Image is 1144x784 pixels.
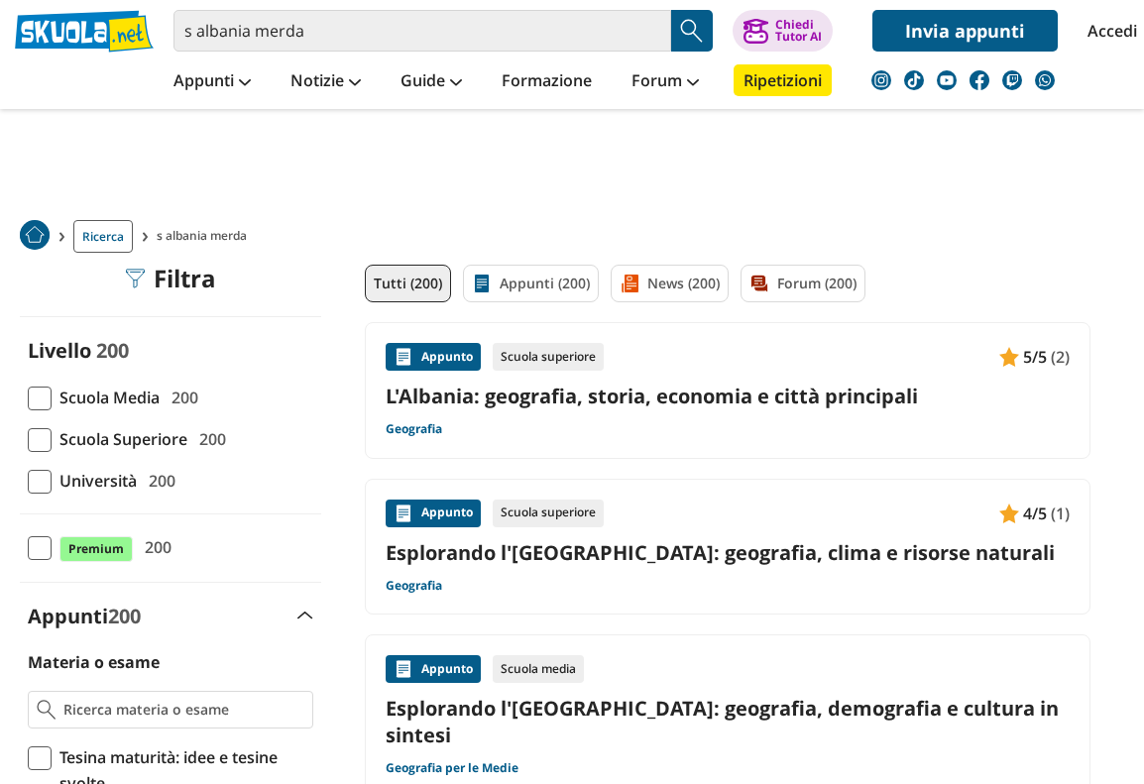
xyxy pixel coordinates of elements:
[394,659,413,679] img: Appunti contenuto
[1051,501,1070,526] span: (1)
[493,500,604,527] div: Scuola superiore
[126,269,146,288] img: Filtra filtri mobile
[286,64,366,100] a: Notizie
[1087,10,1129,52] a: Accedi
[386,655,481,683] div: Appunto
[169,64,256,100] a: Appunti
[493,343,604,371] div: Scuola superiore
[386,421,442,437] a: Geografia
[141,468,175,494] span: 200
[386,760,518,776] a: Geografia per le Medie
[620,274,639,293] img: News filtro contenuto
[164,385,198,410] span: 200
[999,504,1019,523] img: Appunti contenuto
[20,220,50,250] img: Home
[297,612,313,619] img: Apri e chiudi sezione
[871,70,891,90] img: instagram
[394,347,413,367] img: Appunti contenuto
[872,10,1058,52] a: Invia appunti
[37,700,56,720] img: Ricerca materia o esame
[493,655,584,683] div: Scuola media
[108,603,141,629] span: 200
[386,383,1070,409] a: L'Albania: geografia, storia, economia e città principali
[386,343,481,371] div: Appunto
[671,10,713,52] button: Search Button
[28,651,160,673] label: Materia o esame
[63,700,304,720] input: Ricerca materia o esame
[937,70,957,90] img: youtube
[1035,70,1055,90] img: WhatsApp
[1023,344,1047,370] span: 5/5
[386,578,442,594] a: Geografia
[472,274,492,293] img: Appunti filtro contenuto
[1051,344,1070,370] span: (2)
[611,265,729,302] a: News (200)
[396,64,467,100] a: Guide
[741,265,865,302] a: Forum (200)
[191,426,226,452] span: 200
[52,385,160,410] span: Scuola Media
[386,500,481,527] div: Appunto
[73,220,133,253] a: Ricerca
[1023,501,1047,526] span: 4/5
[28,603,141,629] label: Appunti
[96,337,129,364] span: 200
[20,220,50,253] a: Home
[627,64,704,100] a: Forum
[733,10,833,52] button: ChiediTutor AI
[126,265,216,292] div: Filtra
[52,468,137,494] span: Università
[497,64,597,100] a: Formazione
[394,504,413,523] img: Appunti contenuto
[59,536,133,562] span: Premium
[52,426,187,452] span: Scuola Superiore
[775,19,822,43] div: Chiedi Tutor AI
[970,70,989,90] img: facebook
[28,337,91,364] label: Livello
[173,10,671,52] input: Cerca appunti, riassunti o versioni
[463,265,599,302] a: Appunti (200)
[749,274,769,293] img: Forum filtro contenuto
[386,695,1070,748] a: Esplorando l'[GEOGRAPHIC_DATA]: geografia, demografia e cultura in sintesi
[677,16,707,46] img: Cerca appunti, riassunti o versioni
[734,64,832,96] a: Ripetizioni
[904,70,924,90] img: tiktok
[365,265,451,302] a: Tutti (200)
[137,534,172,560] span: 200
[386,539,1070,566] a: Esplorando l'[GEOGRAPHIC_DATA]: geografia, clima e risorse naturali
[1002,70,1022,90] img: twitch
[999,347,1019,367] img: Appunti contenuto
[157,220,255,253] span: s albania merda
